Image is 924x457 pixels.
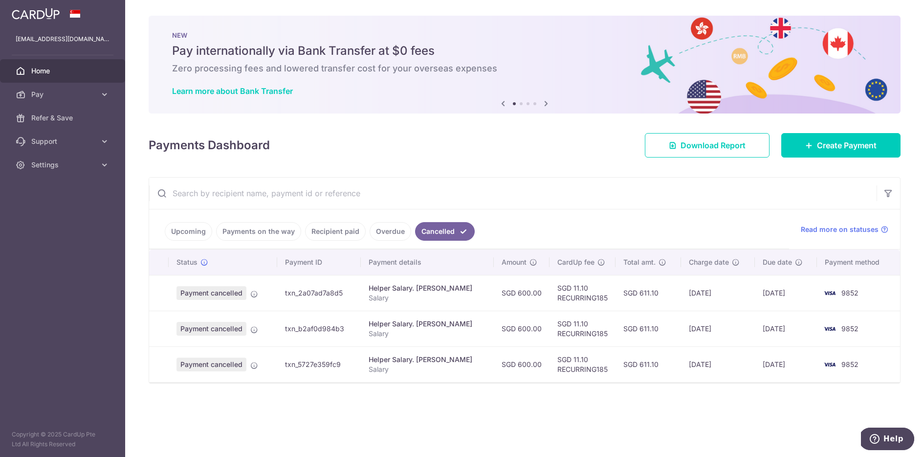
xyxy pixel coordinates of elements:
[861,428,914,452] iframe: Opens a widget where you can find more information
[369,355,486,365] div: Helper Salary. [PERSON_NAME]
[369,283,486,293] div: Helper Salary. [PERSON_NAME]
[31,90,96,99] span: Pay
[369,329,486,339] p: Salary
[277,275,361,311] td: txn_2a07ad7a8d5
[31,160,96,170] span: Settings
[550,346,616,382] td: SGD 11.10 RECURRING185
[502,257,527,267] span: Amount
[415,222,475,241] a: Cancelled
[755,346,817,382] td: [DATE]
[172,31,877,39] p: NEW
[616,275,681,311] td: SGD 611.10
[616,346,681,382] td: SGD 611.10
[176,322,246,336] span: Payment cancelled
[623,257,656,267] span: Total amt.
[361,250,494,275] th: Payment details
[755,311,817,346] td: [DATE]
[277,311,361,346] td: txn_b2af0d984b3
[681,311,755,346] td: [DATE]
[149,137,270,154] h4: Payments Dashboard
[820,287,839,299] img: Bank Card
[550,311,616,346] td: SGD 11.10 RECURRING185
[841,289,858,297] span: 9852
[820,323,839,335] img: Bank Card
[681,139,746,151] span: Download Report
[681,275,755,311] td: [DATE]
[172,86,293,96] a: Learn more about Bank Transfer
[820,359,839,370] img: Bank Card
[216,222,301,241] a: Payments on the way
[277,250,361,275] th: Payment ID
[681,346,755,382] td: [DATE]
[149,178,877,209] input: Search by recipient name, payment id or reference
[689,257,729,267] span: Charge date
[176,358,246,371] span: Payment cancelled
[763,257,792,267] span: Due date
[817,250,900,275] th: Payment method
[841,360,858,368] span: 9852
[176,257,198,267] span: Status
[31,66,96,76] span: Home
[494,346,550,382] td: SGD 600.00
[755,275,817,311] td: [DATE]
[550,275,616,311] td: SGD 11.10 RECURRING185
[801,225,888,234] a: Read more on statuses
[817,139,877,151] span: Create Payment
[176,286,246,300] span: Payment cancelled
[31,137,96,146] span: Support
[645,133,770,158] a: Download Report
[12,8,60,20] img: CardUp
[494,275,550,311] td: SGD 600.00
[16,34,110,44] p: [EMAIL_ADDRESS][DOMAIN_NAME]
[369,365,486,374] p: Salary
[172,63,877,74] h6: Zero processing fees and lowered transfer cost for your overseas expenses
[801,225,879,234] span: Read more on statuses
[165,222,212,241] a: Upcoming
[369,319,486,329] div: Helper Salary. [PERSON_NAME]
[149,16,901,114] img: Bank transfer banner
[781,133,901,158] a: Create Payment
[557,257,594,267] span: CardUp fee
[369,293,486,303] p: Salary
[305,222,366,241] a: Recipient paid
[370,222,411,241] a: Overdue
[172,43,877,59] h5: Pay internationally via Bank Transfer at $0 fees
[31,113,96,123] span: Refer & Save
[22,7,43,16] span: Help
[277,346,361,382] td: txn_5727e359fc9
[841,324,858,333] span: 9852
[494,311,550,346] td: SGD 600.00
[616,311,681,346] td: SGD 611.10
